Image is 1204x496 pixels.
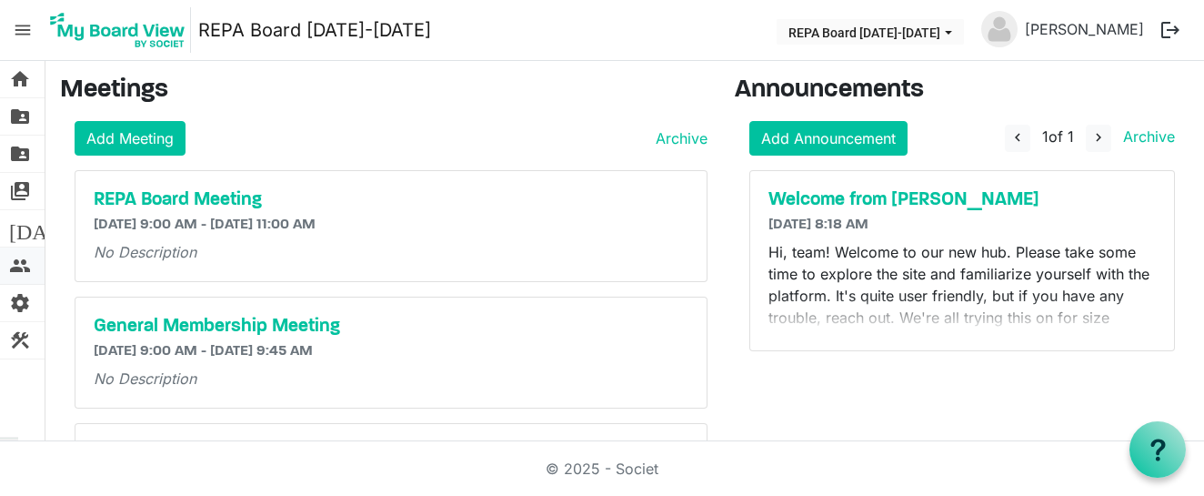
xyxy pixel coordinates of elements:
[9,136,31,172] span: folder_shared
[94,189,688,211] a: REPA Board Meeting
[1090,129,1107,146] span: navigate_next
[777,19,964,45] button: REPA Board 2025-2026 dropdownbutton
[60,76,707,106] h3: Meetings
[648,127,707,149] a: Archive
[9,61,31,97] span: home
[94,343,688,360] h6: [DATE] 9:00 AM - [DATE] 9:45 AM
[735,76,1189,106] h3: Announcements
[94,217,688,234] h6: [DATE] 9:00 AM - [DATE] 11:00 AM
[1042,127,1048,146] span: 1
[1018,11,1151,47] a: [PERSON_NAME]
[9,322,31,359] span: construction
[768,189,1156,211] a: Welcome from [PERSON_NAME]
[94,316,688,338] a: General Membership Meeting
[9,248,31,284] span: people
[9,285,31,321] span: settings
[1086,125,1111,152] button: navigate_next
[546,460,658,478] a: © 2025 - Societ
[45,7,191,53] img: My Board View Logo
[9,210,79,247] span: [DATE]
[9,173,31,209] span: switch_account
[1151,11,1189,49] button: logout
[198,12,431,48] a: REPA Board [DATE]-[DATE]
[768,218,868,232] span: [DATE] 8:18 AM
[1042,127,1074,146] span: of 1
[981,11,1018,47] img: no-profile-picture.svg
[1009,129,1026,146] span: navigate_before
[45,7,198,53] a: My Board View Logo
[75,121,186,156] a: Add Meeting
[1005,125,1030,152] button: navigate_before
[5,13,40,47] span: menu
[9,98,31,135] span: folder_shared
[749,121,908,156] a: Add Announcement
[768,241,1156,416] p: Hi, team! Welcome to our new hub. Please take some time to explore the site and familiarize yours...
[94,241,688,263] p: No Description
[94,368,688,390] p: No Description
[1116,127,1175,146] a: Archive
